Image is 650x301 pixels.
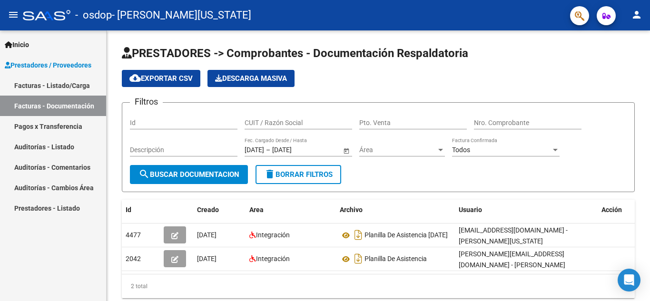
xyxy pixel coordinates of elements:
span: – [266,146,270,154]
h3: Filtros [130,95,163,108]
span: - [PERSON_NAME][US_STATE] [112,5,251,26]
span: Todos [452,146,470,154]
span: Borrar Filtros [264,170,333,179]
span: - osdop [75,5,112,26]
span: Usuario [459,206,482,214]
span: 4477 [126,231,141,239]
span: Integración [256,255,290,262]
span: PRESTADORES -> Comprobantes - Documentación Respaldatoria [122,47,468,60]
datatable-header-cell: Acción [598,200,645,220]
mat-icon: search [138,168,150,180]
input: Fecha fin [272,146,319,154]
button: Borrar Filtros [256,165,341,184]
span: Inicio [5,39,29,50]
datatable-header-cell: Usuario [455,200,598,220]
span: Planilla De Asistencia [364,255,427,263]
span: Integración [256,231,290,239]
div: 2 total [122,274,635,298]
mat-icon: cloud_download [129,72,141,84]
span: Creado [197,206,219,214]
span: Descarga Masiva [215,74,287,83]
datatable-header-cell: Area [246,200,336,220]
i: Descargar documento [352,251,364,266]
datatable-header-cell: Creado [193,200,246,220]
span: 2042 [126,255,141,262]
app-download-masive: Descarga masiva de comprobantes (adjuntos) [207,70,295,87]
div: Open Intercom Messenger [618,269,640,291]
button: Exportar CSV [122,70,200,87]
datatable-header-cell: Archivo [336,200,455,220]
input: Fecha inicio [245,146,264,154]
span: [DATE] [197,231,217,239]
i: Descargar documento [352,227,364,243]
span: [DATE] [197,255,217,262]
span: Buscar Documentacion [138,170,239,179]
span: Acción [601,206,622,214]
mat-icon: menu [8,9,19,20]
datatable-header-cell: Id [122,200,160,220]
span: Id [126,206,131,214]
button: Buscar Documentacion [130,165,248,184]
mat-icon: person [631,9,642,20]
span: Exportar CSV [129,74,193,83]
span: Prestadores / Proveedores [5,60,91,70]
button: Descarga Masiva [207,70,295,87]
span: [PERSON_NAME][EMAIL_ADDRESS][DOMAIN_NAME] - [PERSON_NAME] [459,250,565,269]
span: Planilla De Asistencia [DATE] [364,232,448,239]
span: [EMAIL_ADDRESS][DOMAIN_NAME] - [PERSON_NAME][US_STATE] [459,226,568,245]
button: Open calendar [341,146,351,155]
span: Área [359,146,436,154]
span: Area [249,206,264,214]
span: Archivo [340,206,363,214]
mat-icon: delete [264,168,276,180]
